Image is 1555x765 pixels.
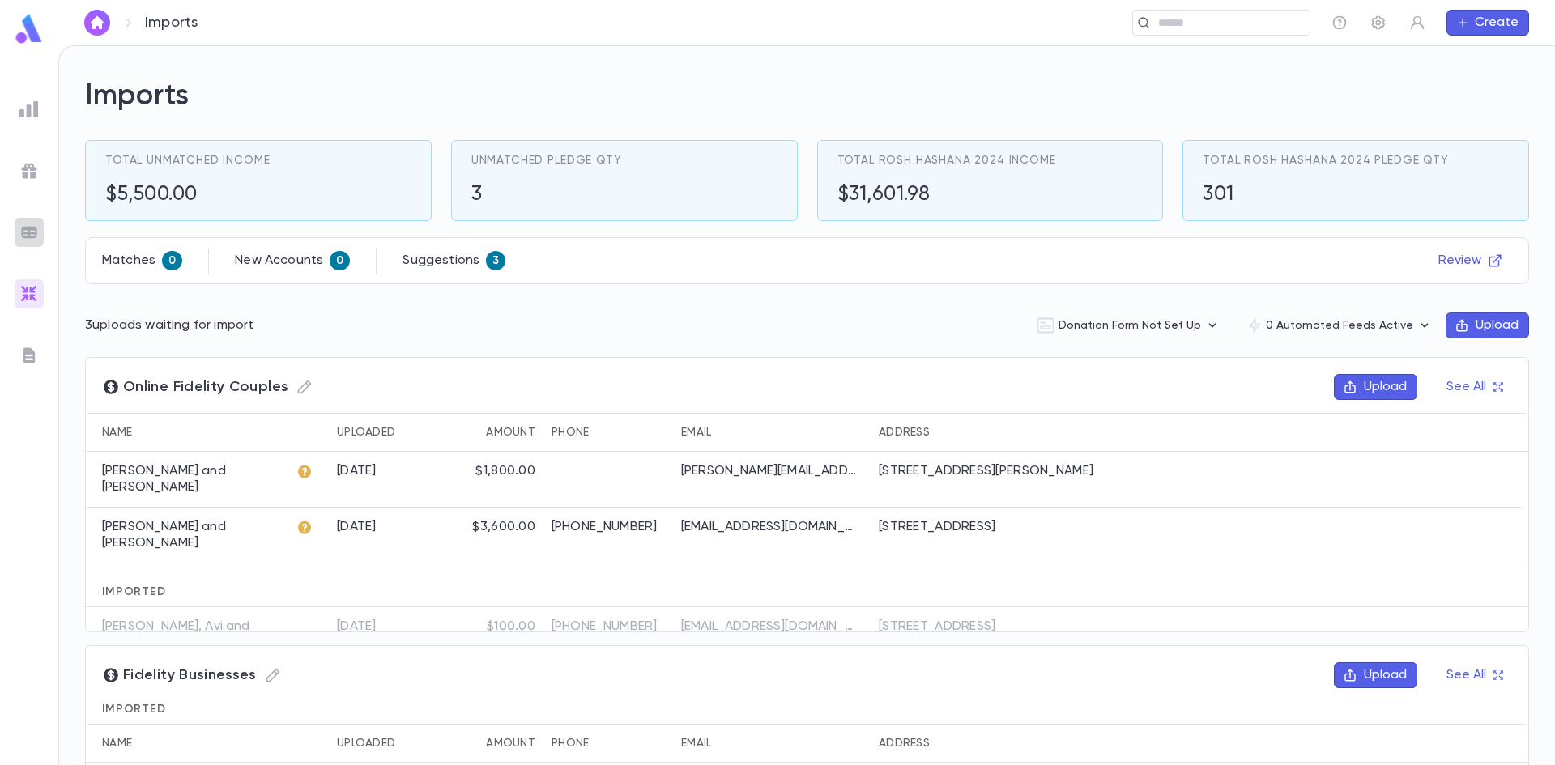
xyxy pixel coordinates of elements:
p: Matches [102,253,155,269]
p: Imports [145,14,198,32]
div: Email [673,724,871,763]
div: [STREET_ADDRESS] [879,618,995,635]
div: Name [86,413,288,452]
div: $1,800.00 [475,463,535,479]
p: [PHONE_NUMBER] [552,519,665,535]
p: Suggestions [403,253,479,269]
div: Phone [552,724,589,763]
h2: Imports [85,79,1529,114]
span: 0 [330,254,350,267]
p: [PERSON_NAME] and [PERSON_NAME] [102,463,280,495]
span: 0 [162,254,182,267]
p: [PHONE_NUMBER] [552,618,665,635]
span: Unmatched Pledge Qty [471,154,622,167]
button: Upload [1334,374,1417,400]
div: 8/20/2025 [337,463,377,479]
h5: $31,601.98 [837,183,1056,207]
div: Phone [552,413,589,452]
h5: 3 [471,183,622,207]
span: Total Unmatched Income [105,154,270,167]
img: imports_gradient.a72c8319815fb0872a7f9c3309a0627a.svg [19,284,39,304]
button: See All [1437,374,1512,400]
div: Address [879,413,930,452]
div: Amount [486,724,535,763]
img: logo [13,13,45,45]
div: Email [681,413,711,452]
h5: 301 [1203,183,1449,207]
img: campaigns_grey.99e729a5f7ee94e3726e6486bddda8f1.svg [19,161,39,181]
button: 0 Automated Feeds Active [1233,310,1446,341]
button: Upload [1334,662,1417,688]
div: $100.00 [487,618,535,635]
img: home_white.a664292cf8c1dea59945f0da9f25487c.svg [87,16,107,29]
div: [STREET_ADDRESS][PERSON_NAME] [879,463,1093,479]
p: [EMAIL_ADDRESS][DOMAIN_NAME] [681,519,859,535]
div: Email [673,413,871,452]
div: Amount [450,413,543,452]
div: Name [86,724,288,763]
button: Upload [1446,312,1529,338]
div: Phone [543,413,673,452]
span: 3 [486,254,505,267]
img: batches_grey.339ca447c9d9533ef1741baa751efc33.svg [19,223,39,242]
p: 3 uploads waiting for import [85,317,253,334]
button: Donation Form Not Set Up [1023,310,1233,341]
p: [PERSON_NAME], Avi and [PERSON_NAME] [102,618,280,651]
div: Name [102,413,132,452]
div: Address [871,413,1154,452]
img: letters_grey.7941b92b52307dd3b8a917253454ce1c.svg [19,346,39,365]
div: 8/20/2025 [337,519,377,535]
button: See All [1437,662,1512,688]
div: 8/20/2025 [337,618,377,635]
span: Imported [102,703,166,715]
div: Phone [543,724,673,763]
div: Amount [486,413,535,452]
div: Uploaded [329,413,450,452]
div: Name [102,724,132,763]
div: Address [871,724,1154,763]
button: Create [1446,10,1529,36]
p: [PERSON_NAME] and [PERSON_NAME] [102,519,280,551]
span: Imported [102,586,166,597]
p: [PERSON_NAME][EMAIL_ADDRESS][PERSON_NAME][DOMAIN_NAME] [681,463,859,479]
div: [STREET_ADDRESS] [879,519,995,535]
span: Total Rosh Hashana 2024 Pledge Qty [1203,154,1449,167]
h5: $5,500.00 [105,183,270,207]
div: Uploaded [337,413,395,452]
span: Fidelity Businesses [102,662,286,688]
div: $3,600.00 [472,519,535,535]
span: Online Fidelity Couples [102,374,317,400]
div: Address [879,724,930,763]
p: [EMAIL_ADDRESS][DOMAIN_NAME] [681,618,859,635]
span: Total Rosh Hashana 2024 Income [837,154,1056,167]
p: New Accounts [235,253,323,269]
div: Email [681,724,711,763]
button: Review [1429,248,1512,274]
div: Uploaded [337,724,395,763]
img: reports_grey.c525e4749d1bce6a11f5fe2a8de1b229.svg [19,100,39,119]
div: Amount [450,724,543,763]
div: Uploaded [329,724,450,763]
